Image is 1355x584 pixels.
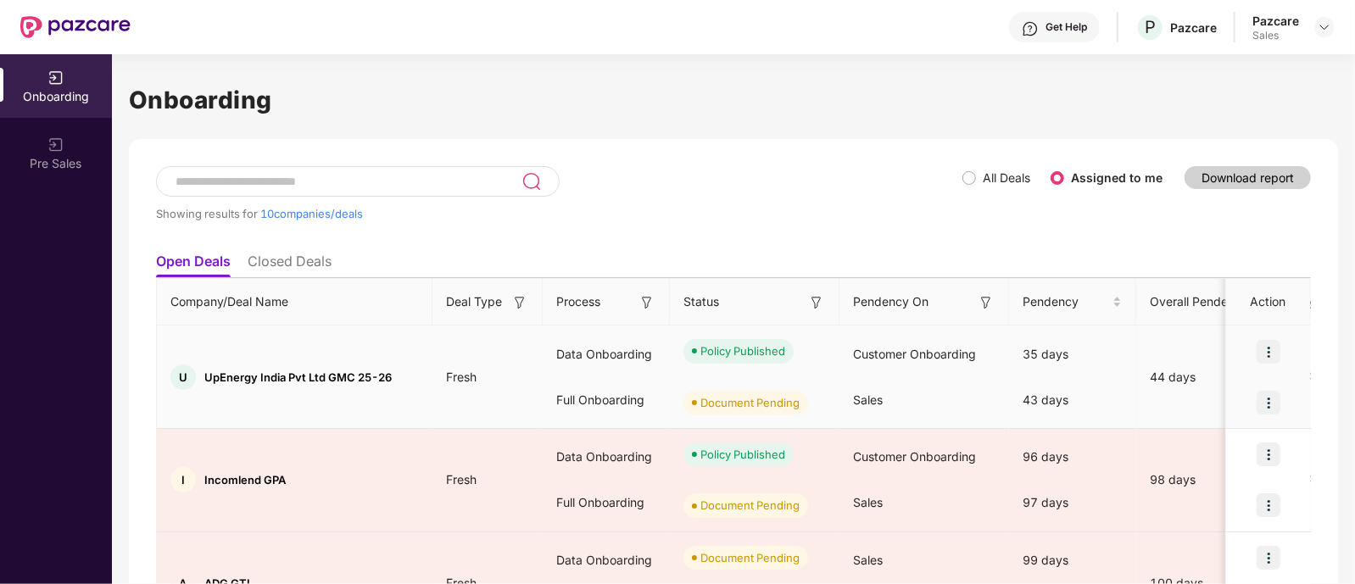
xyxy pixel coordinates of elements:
[700,446,785,463] div: Policy Published
[543,377,670,423] div: Full Onboarding
[853,495,883,509] span: Sales
[446,292,502,311] span: Deal Type
[700,342,785,359] div: Policy Published
[1023,292,1109,311] span: Pendency
[432,370,490,384] span: Fresh
[1136,470,1280,489] div: 98 days
[1185,166,1311,189] button: Download report
[853,449,976,464] span: Customer Onboarding
[853,392,883,407] span: Sales
[1257,340,1280,364] img: icon
[1136,368,1280,387] div: 44 days
[47,136,64,153] img: svg+xml;base64,PHN2ZyB3aWR0aD0iMjAiIGhlaWdodD0iMjAiIHZpZXdCb3g9IjAgMCAyMCAyMCIgZmlsbD0ibm9uZSIgeG...
[543,434,670,480] div: Data Onboarding
[204,370,392,384] span: UpEnergy India Pvt Ltd GMC 25-26
[129,81,1338,119] h1: Onboarding
[170,467,196,492] div: I
[1009,279,1136,325] th: Pendency
[1009,537,1136,583] div: 99 days
[1257,546,1280,570] img: icon
[683,292,719,311] span: Status
[983,170,1030,185] label: All Deals
[204,473,286,487] span: Incomlend GPA
[556,292,600,311] span: Process
[248,253,332,277] li: Closed Deals
[543,480,670,526] div: Full Onboarding
[1009,480,1136,526] div: 97 days
[432,472,490,487] span: Fresh
[511,294,528,311] img: svg+xml;base64,PHN2ZyB3aWR0aD0iMTYiIGhlaWdodD0iMTYiIHZpZXdCb3g9IjAgMCAxNiAxNiIgZmlsbD0ibm9uZSIgeG...
[1226,279,1311,325] th: Action
[543,331,670,377] div: Data Onboarding
[1009,331,1136,377] div: 35 days
[700,549,800,566] div: Document Pending
[1145,17,1156,37] span: P
[978,294,995,311] img: svg+xml;base64,PHN2ZyB3aWR0aD0iMTYiIGhlaWdodD0iMTYiIHZpZXdCb3g9IjAgMCAxNiAxNiIgZmlsbD0ibm9uZSIgeG...
[1009,377,1136,423] div: 43 days
[853,347,976,361] span: Customer Onboarding
[808,294,825,311] img: svg+xml;base64,PHN2ZyB3aWR0aD0iMTYiIGhlaWdodD0iMTYiIHZpZXdCb3g9IjAgMCAxNiAxNiIgZmlsbD0ibm9uZSIgeG...
[638,294,655,311] img: svg+xml;base64,PHN2ZyB3aWR0aD0iMTYiIGhlaWdodD0iMTYiIHZpZXdCb3g9IjAgMCAxNiAxNiIgZmlsbD0ibm9uZSIgeG...
[1252,29,1299,42] div: Sales
[1071,170,1163,185] label: Assigned to me
[1136,279,1280,325] th: Overall Pendency
[1252,13,1299,29] div: Pazcare
[1022,20,1039,37] img: svg+xml;base64,PHN2ZyBpZD0iSGVscC0zMngzMiIgeG1sbnM9Imh0dHA6Ly93d3cudzMub3JnLzIwMDAvc3ZnIiB3aWR0aD...
[156,253,231,277] li: Open Deals
[47,70,64,86] img: svg+xml;base64,PHN2ZyB3aWR0aD0iMjAiIGhlaWdodD0iMjAiIHZpZXdCb3g9IjAgMCAyMCAyMCIgZmlsbD0ibm9uZSIgeG...
[1046,20,1087,34] div: Get Help
[170,364,196,390] div: U
[157,279,432,325] th: Company/Deal Name
[700,394,800,411] div: Document Pending
[1257,493,1280,517] img: icon
[260,207,363,220] span: 10 companies/deals
[1318,20,1331,34] img: svg+xml;base64,PHN2ZyBpZD0iRHJvcGRvd24tMzJ4MzIiIHhtbG5zPSJodHRwOi8vd3d3LnczLm9yZy8yMDAwL3N2ZyIgd2...
[700,497,800,514] div: Document Pending
[1257,391,1280,414] img: icon
[853,292,928,311] span: Pendency On
[521,171,541,192] img: svg+xml;base64,PHN2ZyB3aWR0aD0iMjQiIGhlaWdodD0iMjUiIHZpZXdCb3g9IjAgMCAyNCAyNSIgZmlsbD0ibm9uZSIgeG...
[1170,19,1217,36] div: Pazcare
[156,207,962,220] div: Showing results for
[853,553,883,567] span: Sales
[543,537,670,583] div: Data Onboarding
[20,16,131,38] img: New Pazcare Logo
[1009,434,1136,480] div: 96 days
[1257,442,1280,466] img: icon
